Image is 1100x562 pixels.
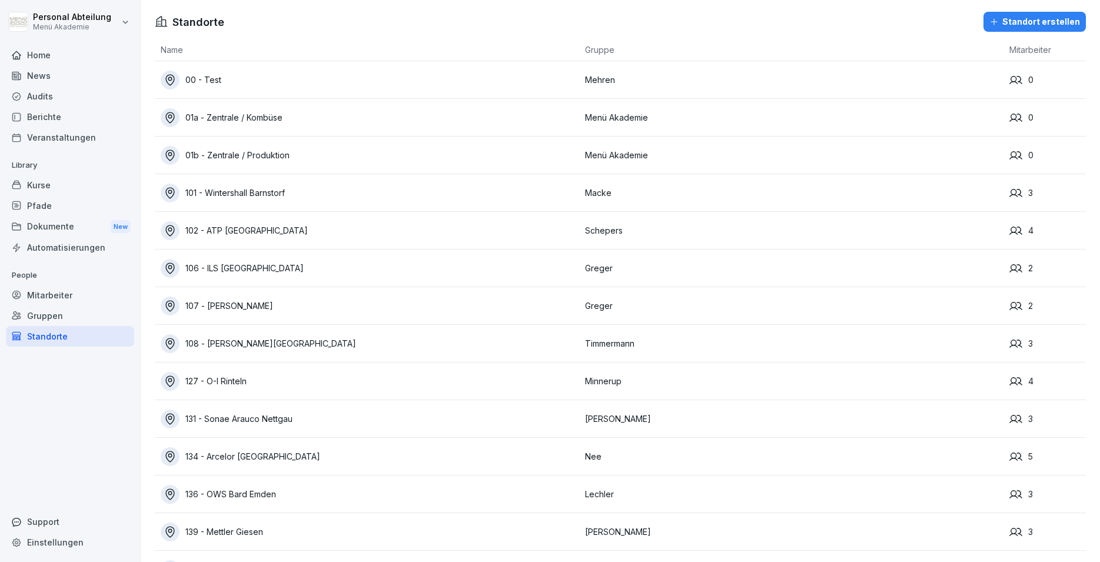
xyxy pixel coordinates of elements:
[6,266,134,285] p: People
[161,485,579,504] a: 136 - OWS Bard Emden
[579,61,1003,99] td: Mehren
[172,14,224,30] h1: Standorte
[161,523,579,541] a: 139 - Mettler Giesen
[1009,224,1086,237] div: 4
[161,184,579,202] a: 101 - Wintershall Barnstorf
[6,237,134,258] a: Automatisierungen
[1009,149,1086,162] div: 0
[579,137,1003,174] td: Menü Akademie
[161,297,579,315] a: 107 - [PERSON_NAME]
[579,325,1003,363] td: Timmermann
[161,447,579,466] a: 134 - Arcelor [GEOGRAPHIC_DATA]
[1009,526,1086,538] div: 3
[6,216,134,238] div: Dokumente
[579,174,1003,212] td: Macke
[579,287,1003,325] td: Greger
[579,212,1003,250] td: Schepers
[579,475,1003,513] td: Lechler
[1009,488,1086,501] div: 3
[161,334,579,353] a: 108 - [PERSON_NAME][GEOGRAPHIC_DATA]
[6,45,134,65] a: Home
[1009,300,1086,312] div: 2
[6,65,134,86] a: News
[1009,187,1086,199] div: 3
[111,220,131,234] div: New
[6,305,134,326] a: Gruppen
[33,12,111,22] p: Personal Abteilung
[161,146,579,165] a: 01b - Zentrale / Produktion
[1009,413,1086,425] div: 3
[6,532,134,553] a: Einstellungen
[1009,337,1086,350] div: 3
[579,513,1003,551] td: [PERSON_NAME]
[161,221,579,240] a: 102 - ATP [GEOGRAPHIC_DATA]
[579,250,1003,287] td: Greger
[1009,450,1086,463] div: 5
[161,259,579,278] a: 106 - ILS [GEOGRAPHIC_DATA]
[1003,39,1086,61] th: Mitarbeiter
[579,39,1003,61] th: Gruppe
[1009,262,1086,275] div: 2
[33,23,111,31] p: Menü Akademie
[6,175,134,195] a: Kurse
[6,107,134,127] a: Berichte
[6,285,134,305] a: Mitarbeiter
[6,195,134,216] a: Pfade
[6,156,134,175] p: Library
[6,86,134,107] a: Audits
[6,326,134,347] a: Standorte
[1009,111,1086,124] div: 0
[161,410,579,428] a: 131 - Sonae Arauco Nettgau
[579,438,1003,475] td: Nee
[579,99,1003,137] td: Menü Akademie
[161,71,579,89] a: 00 - Test
[579,400,1003,438] td: [PERSON_NAME]
[1009,74,1086,87] div: 0
[161,108,579,127] a: 01a - Zentrale / Kombüse
[6,216,134,238] a: DokumenteNew
[579,363,1003,400] td: Minnerup
[155,39,579,61] th: Name
[989,15,1080,28] div: Standort erstellen
[983,12,1086,32] button: Standort erstellen
[6,511,134,532] div: Support
[161,372,579,391] a: 127 - O-I Rinteln
[1009,375,1086,388] div: 4
[6,127,134,148] a: Veranstaltungen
